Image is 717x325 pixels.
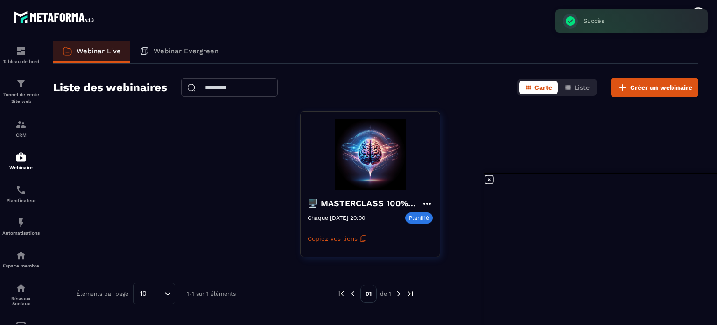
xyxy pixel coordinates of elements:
[154,47,218,55] p: Webinar Evergreen
[559,81,595,94] button: Liste
[15,119,27,130] img: formation
[2,71,40,112] a: formationformationTunnel de vente Site web
[2,243,40,275] a: automationsautomationsEspace membre
[15,217,27,228] img: automations
[13,8,97,26] img: logo
[15,184,27,195] img: scheduler
[15,282,27,294] img: social-network
[380,290,391,297] p: de 1
[308,231,367,246] button: Copiez vos liens
[534,84,552,91] span: Carte
[187,290,236,297] p: 1-1 sur 1 éléments
[137,289,150,299] span: 10
[519,81,558,94] button: Carte
[574,84,590,91] span: Liste
[2,275,40,313] a: social-networksocial-networkRéseaux Sociaux
[406,289,415,298] img: next
[2,38,40,71] a: formationformationTableau de bord
[15,45,27,57] img: formation
[2,92,40,105] p: Tunnel de vente Site web
[2,231,40,236] p: Automatisations
[15,152,27,163] img: automations
[15,78,27,89] img: formation
[2,296,40,306] p: Réseaux Sociaux
[53,41,130,63] a: Webinar Live
[2,112,40,144] a: formationformationCRM
[2,177,40,210] a: schedulerschedulerPlanificateur
[77,47,121,55] p: Webinar Live
[308,119,433,190] img: webinar-background
[611,78,698,97] button: Créer un webinaire
[337,289,345,298] img: prev
[360,285,377,303] p: 01
[405,212,433,224] p: Planifié
[53,78,167,97] h2: Liste des webinaires
[2,144,40,177] a: automationsautomationsWebinaire
[394,289,403,298] img: next
[308,215,365,221] p: Chaque [DATE] 20:00
[2,165,40,170] p: Webinaire
[2,198,40,203] p: Planificateur
[2,263,40,268] p: Espace membre
[77,290,128,297] p: Éléments par page
[2,59,40,64] p: Tableau de bord
[349,289,357,298] img: prev
[630,83,692,92] span: Créer un webinaire
[133,283,175,304] div: Search for option
[308,197,422,210] h4: 🖥️ MASTERCLASS 100% GRATUITE
[150,289,162,299] input: Search for option
[2,210,40,243] a: automationsautomationsAutomatisations
[15,250,27,261] img: automations
[2,132,40,137] p: CRM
